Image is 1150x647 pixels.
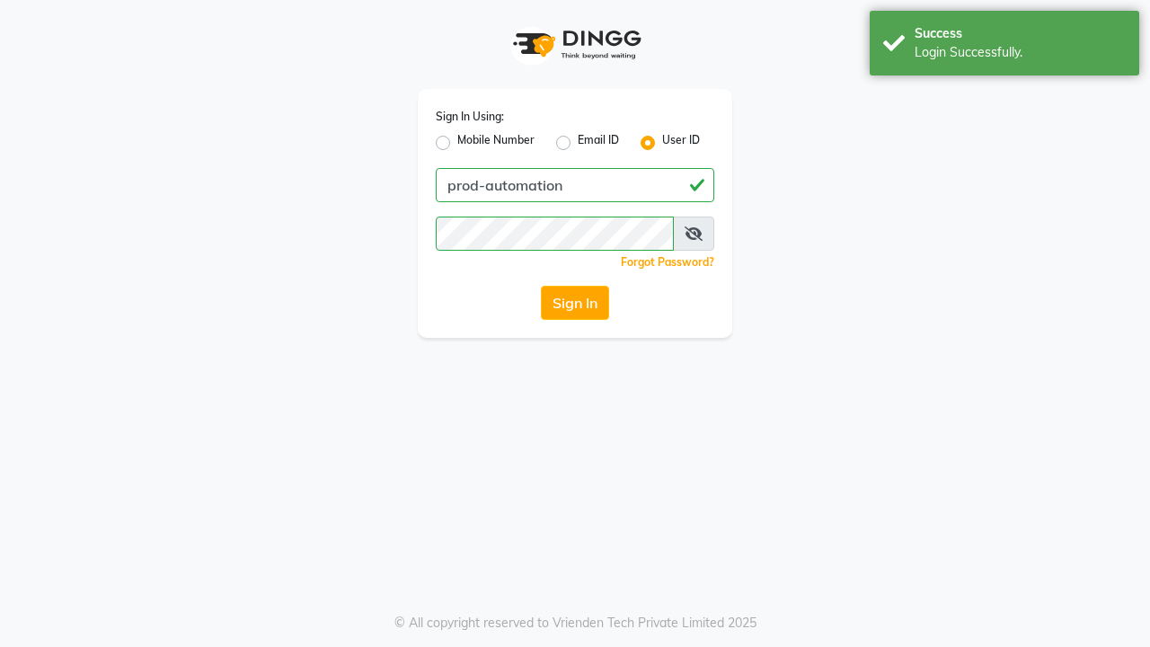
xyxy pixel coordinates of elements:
[578,132,619,154] label: Email ID
[915,24,1126,43] div: Success
[503,18,647,71] img: logo1.svg
[662,132,700,154] label: User ID
[915,43,1126,62] div: Login Successfully.
[457,132,535,154] label: Mobile Number
[436,109,504,125] label: Sign In Using:
[436,217,674,251] input: Username
[621,255,714,269] a: Forgot Password?
[541,286,609,320] button: Sign In
[436,168,714,202] input: Username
